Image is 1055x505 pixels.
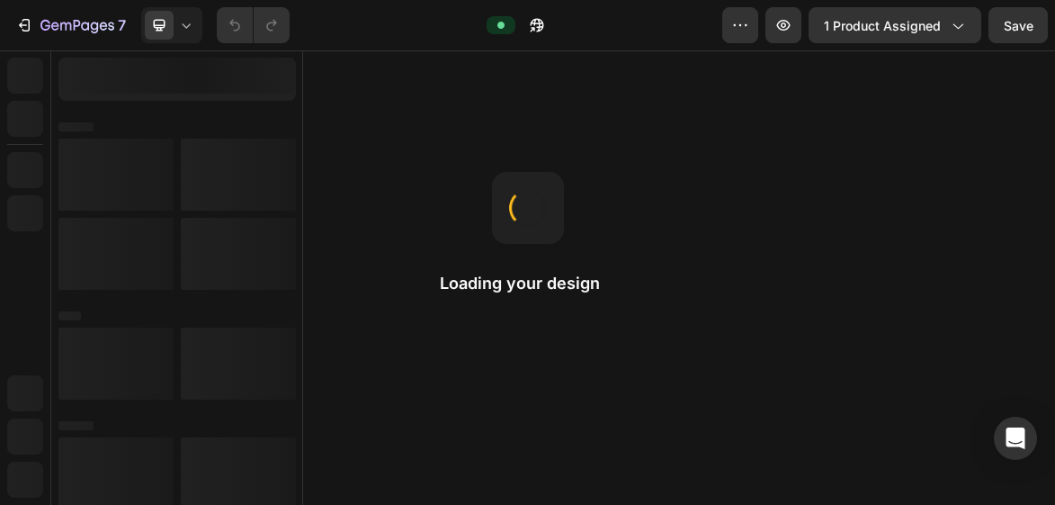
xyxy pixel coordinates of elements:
[1004,18,1033,33] span: Save
[440,273,616,294] h2: Loading your design
[809,7,981,43] button: 1 product assigned
[118,14,126,36] p: 7
[7,7,134,43] button: 7
[824,16,941,35] span: 1 product assigned
[994,417,1037,460] div: Open Intercom Messenger
[988,7,1048,43] button: Save
[217,7,290,43] div: Undo/Redo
